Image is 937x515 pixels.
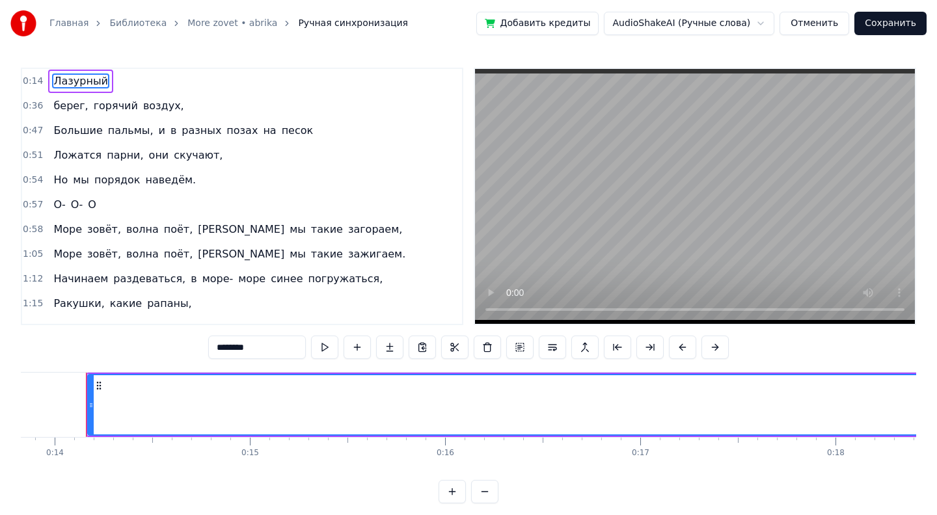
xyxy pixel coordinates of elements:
[86,222,122,237] span: зовёт,
[23,198,43,211] span: 0:57
[144,321,178,336] span: когда
[780,12,849,35] button: Отменить
[23,149,43,162] span: 0:51
[70,197,84,212] span: О-
[172,148,224,163] span: скучают,
[241,448,259,458] div: 0:15
[52,222,83,237] span: Море
[23,75,43,88] span: 0:14
[23,174,43,187] span: 0:54
[52,123,103,138] span: Большие
[169,123,178,138] span: в
[112,271,187,286] span: раздеваться,
[854,12,927,35] button: Сохранить
[23,272,43,285] span: 1:12
[310,222,344,237] span: такие
[23,297,43,310] span: 1:15
[125,246,160,261] span: волна
[52,296,105,311] span: Ракушки,
[125,222,160,237] span: волна
[189,271,198,286] span: в
[52,148,103,163] span: Ложатся
[52,197,66,212] span: О-
[157,123,166,138] span: и
[23,322,43,335] span: 1:19
[163,246,195,261] span: поёт,
[237,321,271,336] span: вечер
[288,246,307,261] span: мы
[46,448,64,458] div: 0:14
[310,246,344,261] span: такие
[49,17,88,30] a: Главная
[92,98,139,113] span: горячий
[10,10,36,36] img: youka
[347,222,403,237] span: загораем,
[333,321,356,336] span: под
[109,17,167,30] a: Библиотека
[359,321,379,336] span: Las
[181,321,234,336] span: наступит
[197,222,286,237] span: [PERSON_NAME]
[225,123,259,138] span: позах
[306,271,384,286] span: погружаться,
[144,172,198,187] span: наведём.
[142,98,185,113] span: воздух,
[107,123,155,138] span: пальмы,
[274,321,331,336] span: зажигаем
[148,148,170,163] span: они
[280,123,315,138] span: песок
[381,321,429,336] span: Ketchup,
[52,246,83,261] span: Море
[262,123,277,138] span: на
[23,223,43,236] span: 0:58
[49,17,408,30] nav: breadcrumb
[197,246,286,261] span: [PERSON_NAME]
[93,172,142,187] span: порядок
[52,321,141,336] span: [PERSON_NAME]
[298,17,408,30] span: Ручная синхронизация
[146,296,193,311] span: рапаны,
[347,246,407,261] span: зажигаем.
[23,99,43,112] span: 0:36
[86,246,122,261] span: зовёт,
[288,222,307,237] span: мы
[163,222,195,237] span: поёт,
[52,73,109,88] span: Лазурный
[52,172,69,187] span: Но
[476,12,599,35] button: Добавить кредиты
[87,197,98,212] span: О
[105,148,144,163] span: парни,
[201,271,235,286] span: море-
[269,271,304,286] span: синее
[109,296,143,311] span: какие
[827,448,845,458] div: 0:18
[23,124,43,137] span: 0:47
[52,98,89,113] span: берег,
[632,448,649,458] div: 0:17
[23,248,43,261] span: 1:05
[237,271,267,286] span: море
[180,123,223,138] span: разных
[187,17,277,30] a: More zovet • abrika
[72,172,90,187] span: мы
[52,271,109,286] span: Начинаем
[437,448,454,458] div: 0:16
